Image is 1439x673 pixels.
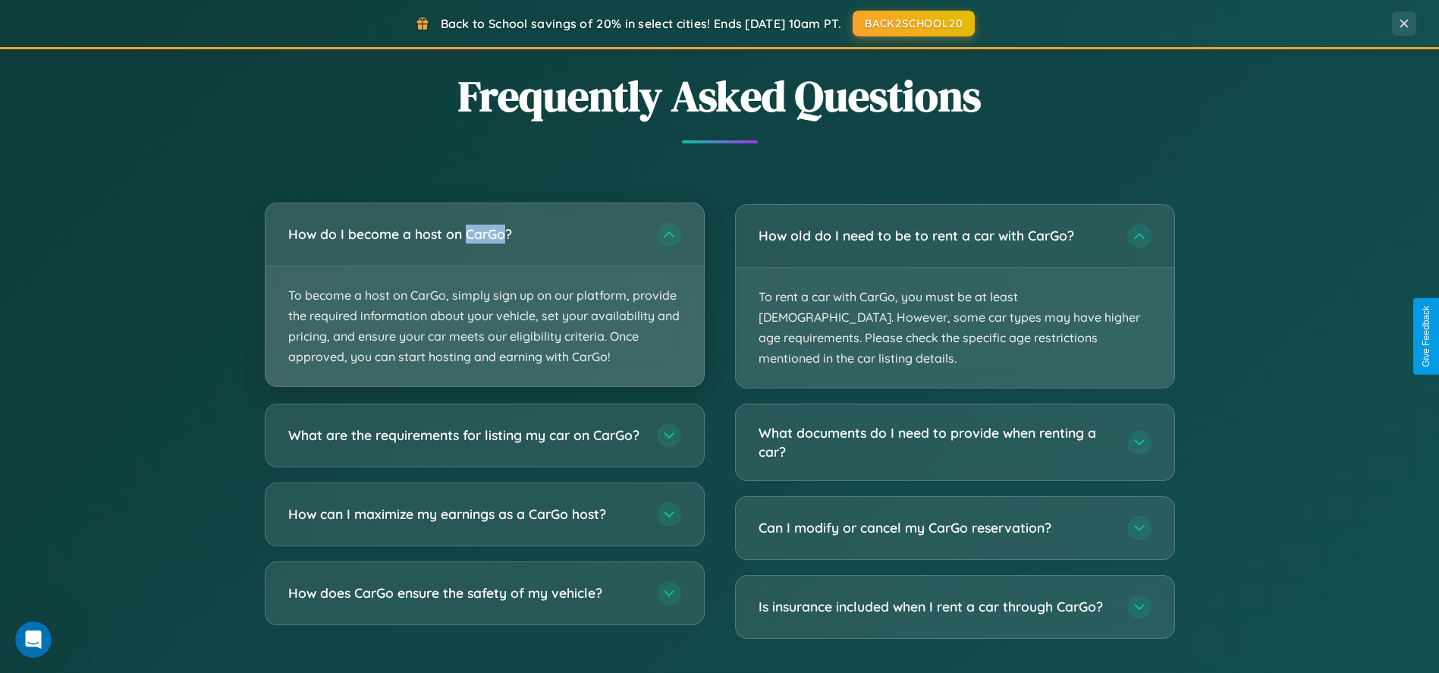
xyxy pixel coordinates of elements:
[15,621,52,658] iframe: Intercom live chat
[288,426,642,445] h3: What are the requirements for listing my car on CarGo?
[759,226,1112,245] h3: How old do I need to be to rent a car with CarGo?
[759,423,1112,461] h3: What documents do I need to provide when renting a car?
[288,225,642,244] h3: How do I become a host on CarGo?
[759,518,1112,537] h3: Can I modify or cancel my CarGo reservation?
[853,11,975,36] button: BACK2SCHOOL20
[736,268,1174,388] p: To rent a car with CarGo, you must be at least [DEMOGRAPHIC_DATA]. However, some car types may ha...
[265,266,704,387] p: To become a host on CarGo, simply sign up on our platform, provide the required information about...
[1421,306,1431,367] div: Give Feedback
[288,584,642,603] h3: How does CarGo ensure the safety of my vehicle?
[265,67,1175,125] h2: Frequently Asked Questions
[759,597,1112,616] h3: Is insurance included when I rent a car through CarGo?
[288,505,642,524] h3: How can I maximize my earnings as a CarGo host?
[441,16,841,31] span: Back to School savings of 20% in select cities! Ends [DATE] 10am PT.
